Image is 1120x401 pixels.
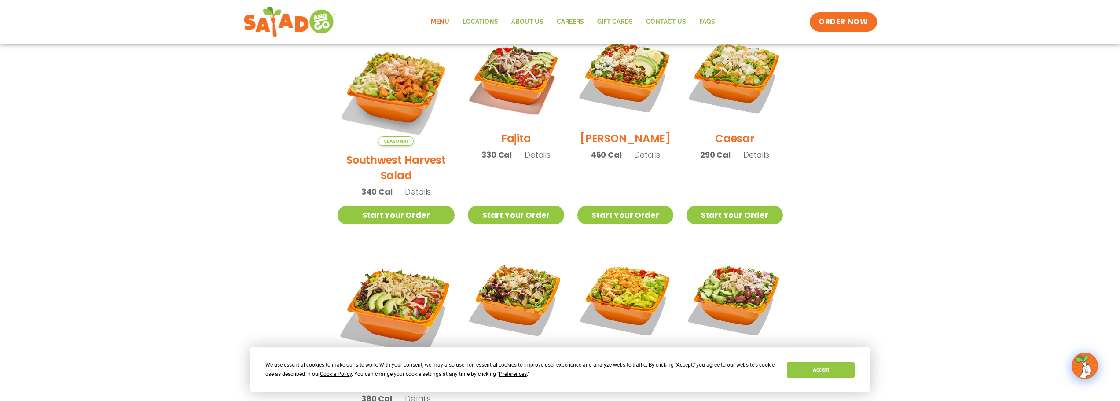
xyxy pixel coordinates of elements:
span: 340 Cal [361,186,393,198]
a: Start Your Order [338,206,455,224]
a: Menu [424,12,456,32]
img: Product photo for Caesar Salad [687,28,782,124]
a: FAQs [693,12,722,32]
h2: Fajita [501,131,531,146]
span: 290 Cal [700,149,731,161]
a: Start Your Order [687,206,782,224]
span: Details [743,149,769,160]
a: ORDER NOW [810,12,877,32]
span: ORDER NOW [819,17,868,27]
span: Details [405,186,431,197]
img: Product photo for BBQ Ranch Salad [338,250,455,368]
div: We use essential cookies to make our site work. With your consent, we may also use non-essential ... [265,361,776,379]
span: 460 Cal [591,149,622,161]
span: 330 Cal [481,149,512,161]
img: Product photo for Roasted Autumn Salad [468,250,564,346]
img: wpChatIcon [1072,353,1097,378]
h2: [PERSON_NAME] [580,131,671,146]
span: Details [525,149,551,160]
span: Cookie Policy [320,371,352,377]
a: Careers [550,12,591,32]
a: Start Your Order [577,206,673,224]
div: Cookie Consent Prompt [250,347,870,392]
span: Preferences [499,371,527,377]
img: new-SAG-logo-768×292 [243,4,336,40]
img: Product photo for Buffalo Chicken Salad [577,250,673,346]
h2: Southwest Harvest Salad [338,152,455,183]
a: About Us [505,12,550,32]
a: Locations [456,12,505,32]
img: Product photo for Fajita Salad [468,28,564,124]
span: Seasonal [378,136,414,146]
img: Product photo for Greek Salad [687,250,782,346]
a: GIFT CARDS [591,12,639,32]
button: Accept [787,362,855,378]
span: Details [634,149,660,160]
img: Product photo for Cobb Salad [577,28,673,124]
a: Contact Us [639,12,693,32]
img: Product photo for Southwest Harvest Salad [338,28,455,146]
h2: Caesar [715,131,754,146]
nav: Menu [424,12,722,32]
a: Start Your Order [468,206,564,224]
